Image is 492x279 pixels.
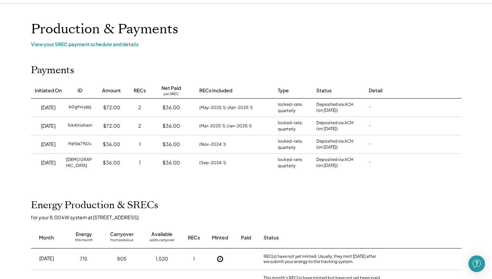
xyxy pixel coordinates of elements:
[199,123,252,129] div: (Mar-2025: 1), (Jan-2025: 1)
[278,120,309,132] div: locked-rate, quarterly
[468,255,485,272] div: Open Intercom Messenger
[138,122,141,129] div: 2
[278,87,289,94] div: Type
[316,87,332,94] div: Status
[41,122,56,129] div: [DATE]
[161,85,181,92] div: Net Paid
[66,157,94,169] div: [DEMOGRAPHIC_DATA]
[212,234,228,241] div: Minted
[75,238,93,245] div: this month
[31,200,158,211] h2: Energy Production & SRECs
[103,104,120,111] div: $72.00
[316,102,353,113] div: Deposited via ACH (on [DATE])
[369,159,371,166] div: -
[103,159,120,166] div: $36.00
[41,159,56,166] div: [DATE]
[369,141,371,148] div: -
[316,138,353,150] div: Deposited via ACH (on [DATE])
[369,122,371,129] div: -
[162,159,180,166] div: $36.00
[39,255,54,262] div: [DATE]
[278,138,309,151] div: locked-rate, quarterly
[77,87,82,94] div: ID
[139,159,141,166] div: 1
[103,122,120,129] div: $72.00
[41,141,56,148] div: [DATE]
[138,104,141,111] div: 2
[316,157,353,169] div: Deposited via ACH (on [DATE])
[31,65,74,76] h2: Payments
[76,231,92,238] div: Energy
[199,160,226,166] div: (Sep-2024: 1)
[278,101,309,114] div: locked-rate, quarterly
[139,141,141,148] div: 1
[102,87,121,94] div: Amount
[164,92,179,97] div: per SREC
[199,87,232,94] div: RECs Included
[193,255,195,262] div: 1
[162,141,180,148] div: $36.00
[241,234,251,241] div: Paid
[134,87,146,94] div: RECs
[369,104,371,111] div: -
[316,120,353,132] div: Deposited via ACH (on [DATE])
[151,231,173,238] div: Available
[162,122,180,129] div: $36.00
[215,254,225,264] button: Not Yet Minted
[264,254,382,264] div: REC(s) have not yet minted. Usually, they mint [DATE] after we submit your energy to the tracking...
[150,238,174,245] div: adds carryover
[110,231,134,238] div: Carryover
[162,104,180,111] div: $36.00
[68,122,92,129] div: 1ck4misham
[117,255,127,262] div: 805
[103,141,120,148] div: $36.00
[369,87,382,94] div: Detail
[31,41,461,47] div: View your SREC payment schedule and details
[110,238,133,245] div: from previous
[31,214,468,220] div: for your 8.00 kW system at [STREET_ADDRESS]
[264,234,382,241] div: Status
[31,21,461,37] h1: Production & Payments
[80,255,87,262] div: 715
[41,104,56,111] div: [DATE]
[188,234,200,241] div: RECs
[69,104,91,111] div: b0gfvcyzpj
[199,104,253,111] div: (May-2025: 1), (Apr-2025: 1)
[39,234,54,241] div: Month
[199,141,226,147] div: (Nov-2024: 1)
[35,87,62,94] div: Initiated On
[68,141,92,148] div: 9qfda79z2x
[278,157,309,169] div: locked-rate, quarterly
[156,255,168,262] div: 1,520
